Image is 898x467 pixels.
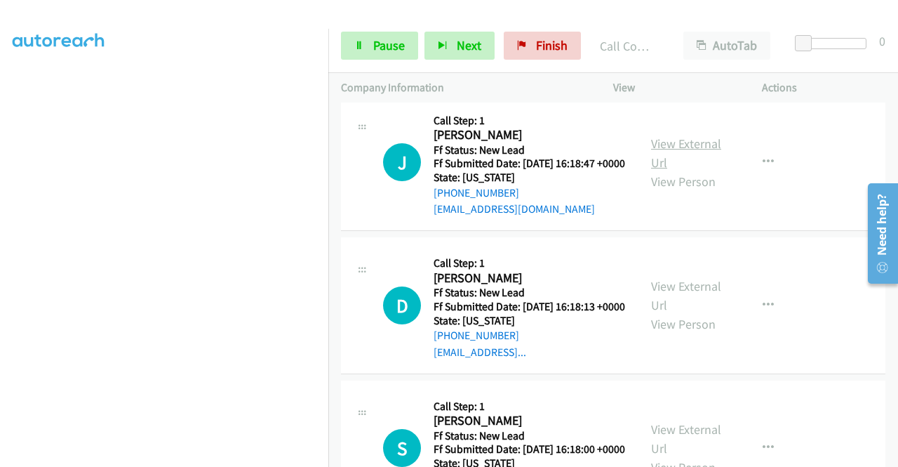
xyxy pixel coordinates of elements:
[383,143,421,181] div: The call is yet to be attempted
[434,114,625,128] h5: Call Step: 1
[434,256,625,270] h5: Call Step: 1
[434,186,519,199] a: [PHONE_NUMBER]
[434,442,625,456] h5: Ff Submitted Date: [DATE] 16:18:00 +0000
[651,316,716,332] a: View Person
[383,143,421,181] h1: J
[341,32,418,60] a: Pause
[651,173,716,190] a: View Person
[434,429,625,443] h5: Ff Status: New Lead
[434,286,625,300] h5: Ff Status: New Lead
[536,37,568,53] span: Finish
[434,300,625,314] h5: Ff Submitted Date: [DATE] 16:18:13 +0000
[434,314,625,328] h5: State: [US_STATE]
[457,37,481,53] span: Next
[762,79,885,96] p: Actions
[434,346,526,359] a: [EMAIL_ADDRESS]...
[434,202,595,216] a: [EMAIL_ADDRESS][DOMAIN_NAME]
[434,413,625,429] h2: [PERSON_NAME]
[434,171,625,185] h5: State: [US_STATE]
[383,429,421,467] h1: S
[434,270,625,287] h2: [PERSON_NAME]
[424,32,495,60] button: Next
[683,32,770,60] button: AutoTab
[651,421,721,456] a: View External Url
[434,157,625,171] h5: Ff Submitted Date: [DATE] 16:18:47 +0000
[383,429,421,467] div: The call is yet to be attempted
[802,38,866,49] div: Delay between calls (in seconds)
[434,143,625,157] h5: Ff Status: New Lead
[858,178,898,289] iframe: Resource Center
[504,32,581,60] a: Finish
[383,287,421,324] div: The call is yet to be attempted
[600,37,658,55] p: Call Completed
[341,79,588,96] p: Company Information
[879,32,885,51] div: 0
[373,37,405,53] span: Pause
[434,400,625,414] h5: Call Step: 1
[434,127,625,143] h2: [PERSON_NAME]
[613,79,737,96] p: View
[651,136,721,171] a: View External Url
[383,287,421,324] h1: D
[651,278,721,313] a: View External Url
[434,329,519,342] a: [PHONE_NUMBER]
